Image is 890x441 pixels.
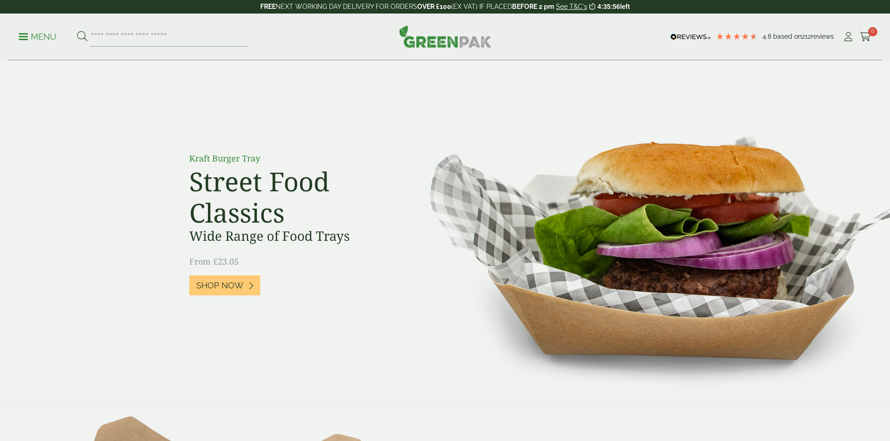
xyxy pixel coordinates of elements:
p: Kraft Burger Tray [189,152,399,165]
img: REVIEWS.io [670,34,711,40]
p: Menu [19,31,57,42]
span: left [620,3,630,10]
h2: Street Food Classics [189,166,399,228]
a: 0 [860,30,871,44]
span: 4:35:56 [598,3,620,10]
img: Street Food Classics [400,61,890,400]
span: 4.8 [762,33,773,40]
span: 212 [802,33,811,40]
i: Cart [860,32,871,42]
img: GreenPak Supplies [399,25,491,48]
strong: OVER £100 [417,3,451,10]
i: My Account [842,32,854,42]
span: reviews [811,33,834,40]
strong: BEFORE 2 pm [512,3,554,10]
div: 4.79 Stars [716,32,758,41]
a: Shop Now [189,275,260,295]
span: 0 [868,27,877,36]
span: From £23.05 [189,256,239,267]
strong: FREE [260,3,276,10]
a: Menu [19,31,57,41]
span: Based on [773,33,802,40]
span: Shop Now [196,280,243,291]
a: See T&C's [556,3,587,10]
h3: Wide Range of Food Trays [189,228,399,244]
